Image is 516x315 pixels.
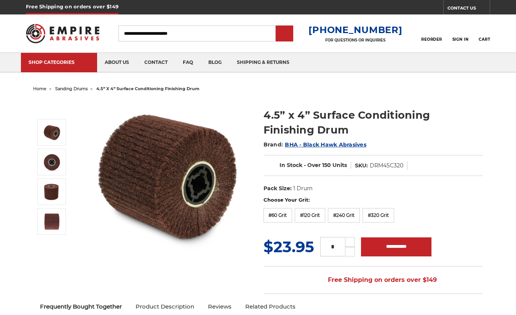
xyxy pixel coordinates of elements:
span: - Over [304,162,321,169]
button: Next [43,236,61,253]
div: SHOP CATEGORIES [29,59,89,65]
span: 4.5” x 4” surface conditioning finishing drum [96,86,200,91]
a: Reorder [421,25,442,41]
a: Product Description [129,298,201,315]
a: Reviews [201,298,238,315]
span: Free Shipping on orders over $149 [310,272,437,288]
input: Submit [277,26,292,41]
span: Reorder [421,37,442,42]
span: $23.95 [264,237,314,256]
a: home [33,86,46,91]
span: 150 [322,162,331,169]
a: blog [201,53,229,72]
img: 4.5” x 4” Surface Conditioning Finishing Drum [42,212,61,231]
button: Previous [43,103,61,119]
span: Sign In [452,37,469,42]
span: Brand: [264,141,283,148]
img: 4.5" x 4" Surface Conditioning Finishing Drum - 3/4 Inch Quad Key Arbor [42,153,61,172]
a: Cart [479,25,490,42]
img: 4.5 Inch Surface Conditioning Finishing Drum [42,123,61,142]
span: Units [332,162,347,169]
span: In Stock [280,162,302,169]
h1: 4.5” x 4” Surface Conditioning Finishing Drum [264,108,483,137]
p: FOR QUESTIONS OR INQUIRIES [308,38,402,43]
a: contact [137,53,175,72]
img: Empire Abrasives [26,19,99,48]
a: BHA - Black Hawk Abrasives [285,141,366,148]
a: about us [97,53,137,72]
a: shipping & returns [229,53,297,72]
a: Frequently Bought Together [33,298,129,315]
dd: DRM4SC320 [370,162,403,170]
a: faq [175,53,201,72]
label: Choose Your Grit: [264,196,483,204]
dd: 1 Drum [293,185,313,192]
img: 4.5 Inch Surface Conditioning Finishing Drum [91,100,244,252]
a: CONTACT US [447,4,490,14]
a: [PHONE_NUMBER] [308,24,402,35]
dt: SKU: [355,162,368,170]
img: Non Woven Finishing Sanding Drum [42,182,61,201]
dt: Pack Size: [264,185,292,192]
a: sanding drums [55,86,88,91]
a: Related Products [238,298,302,315]
span: Cart [479,37,490,42]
